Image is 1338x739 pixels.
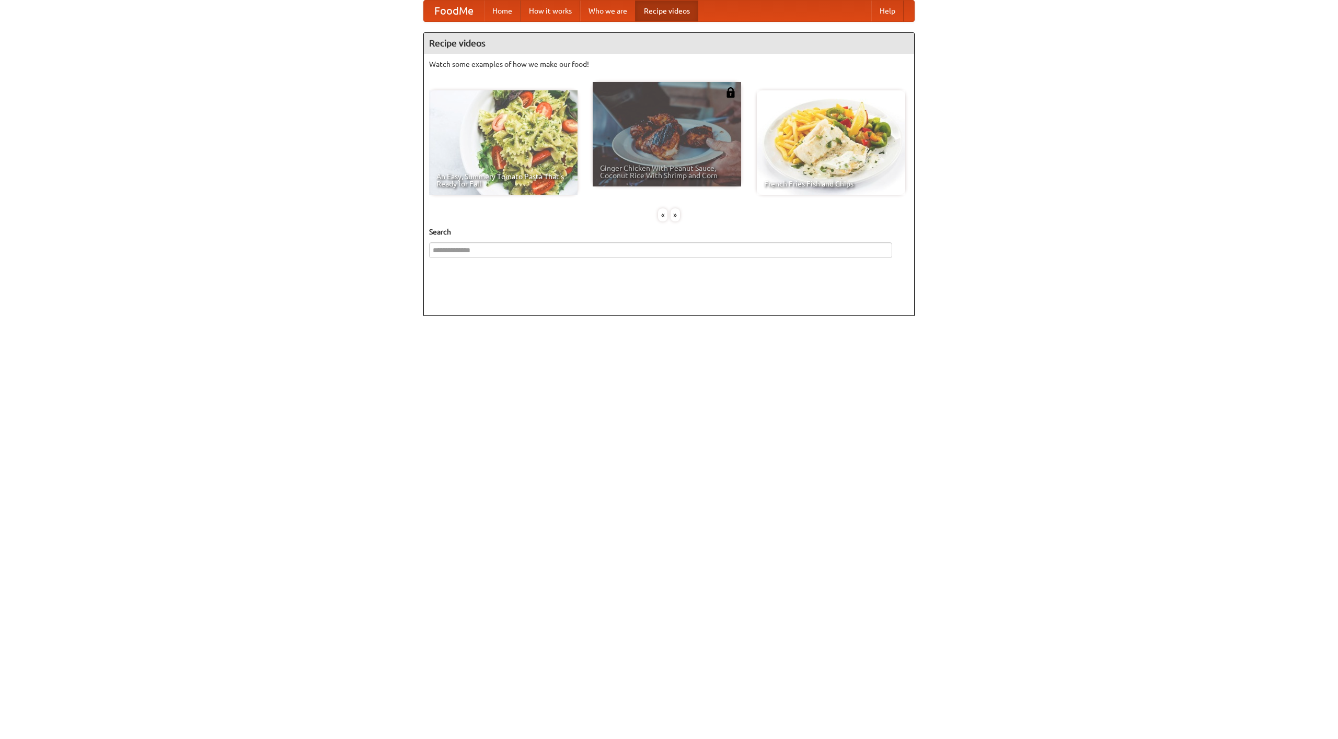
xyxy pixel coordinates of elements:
[424,33,914,54] h4: Recipe videos
[484,1,521,21] a: Home
[764,180,898,187] span: French Fries Fish and Chips
[436,173,570,187] span: An Easy, Summery Tomato Pasta That's Ready for Fall
[658,208,667,221] div: «
[429,59,909,69] p: Watch some examples of how we make our food!
[521,1,580,21] a: How it works
[725,87,736,98] img: 483408.png
[871,1,904,21] a: Help
[636,1,698,21] a: Recipe videos
[429,90,578,195] a: An Easy, Summery Tomato Pasta That's Ready for Fall
[429,227,909,237] h5: Search
[424,1,484,21] a: FoodMe
[757,90,905,195] a: French Fries Fish and Chips
[671,208,680,221] div: »
[580,1,636,21] a: Who we are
